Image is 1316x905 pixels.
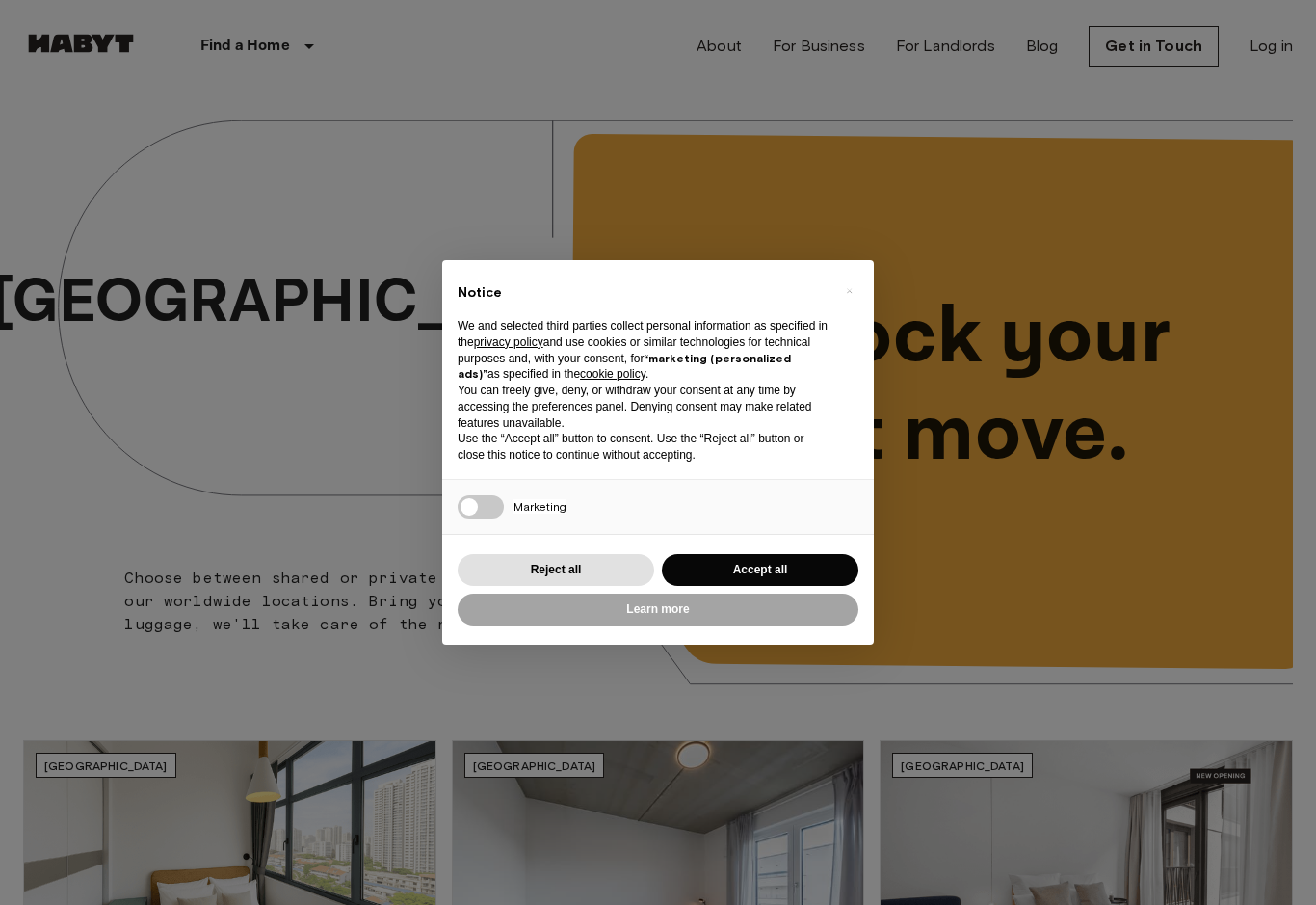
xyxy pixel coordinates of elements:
[846,279,853,303] span: ×
[833,276,864,306] button: Close this notice
[458,594,858,626] button: Learn more
[458,554,654,586] button: Reject all
[513,499,566,514] span: Marketing
[458,283,828,303] h2: Notice
[662,554,858,586] button: Accept all
[458,318,828,383] p: We and selected third parties collect personal information as specified in the and use cookies or...
[458,383,828,431] p: You can freely give, deny, or withdraw your consent at any time by accessing the preferences pane...
[580,367,645,381] a: cookie policy
[458,351,791,382] strong: “marketing (personalized ads)”
[474,335,543,349] a: privacy policy
[458,431,828,464] p: Use the “Accept all” button to consent. Use the “Reject all” button or close this notice to conti...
